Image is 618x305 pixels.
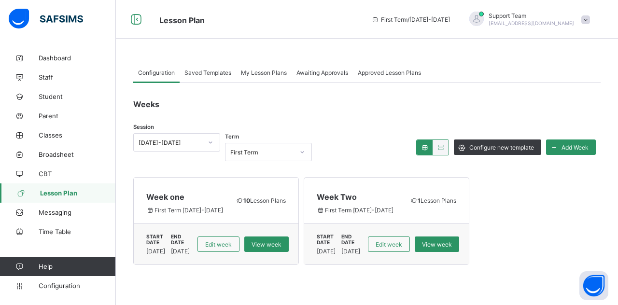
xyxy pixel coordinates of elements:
span: Dashboard [39,54,116,62]
span: Week Two [317,192,399,202]
span: END DATE [171,234,193,245]
span: CBT [39,170,116,178]
img: safsims [9,9,83,29]
span: Edit week [376,241,402,248]
b: 10 [243,197,250,204]
span: First Term [DATE]-[DATE] [146,207,225,214]
span: Lesson Plan [159,15,205,25]
span: START DATE [146,234,168,245]
span: Lesson Plan [40,189,116,197]
span: Help [39,263,115,270]
div: [DATE]-[DATE] [139,139,202,146]
span: Staff [39,73,116,81]
span: Add Week [562,144,589,151]
span: Week one [146,192,225,202]
div: SupportTeam [460,12,595,28]
span: Student [39,93,116,100]
span: [DATE] [146,248,165,255]
span: Messaging [39,208,116,216]
span: Time Table [39,228,116,236]
span: Support Team [489,12,574,19]
span: [EMAIL_ADDRESS][DOMAIN_NAME] [489,20,574,26]
span: Approved Lesson Plans [358,69,421,76]
span: Lesson Plans [235,197,286,204]
span: View week [422,241,452,248]
span: session/term information [371,16,450,23]
div: First Term [230,149,294,156]
span: Classes [39,131,116,139]
span: Lesson Plans [409,197,456,204]
span: [DATE] [317,248,336,255]
span: Configuration [138,69,175,76]
button: Open asap [579,271,608,300]
span: Term [225,133,239,140]
span: Weeks [133,99,159,109]
span: Broadsheet [39,151,116,158]
span: Session [133,124,154,130]
span: Configure new template [469,144,534,151]
span: My Lesson Plans [241,69,287,76]
span: Edit week [205,241,232,248]
span: Awaiting Approvals [296,69,348,76]
span: START DATE [317,234,338,245]
span: [DATE] [341,248,360,255]
span: Saved Templates [184,69,231,76]
span: [DATE] [171,248,190,255]
span: First Term [DATE]-[DATE] [317,207,399,214]
span: Configuration [39,282,115,290]
b: 1 [418,197,421,204]
span: END DATE [341,234,363,245]
span: Parent [39,112,116,120]
span: View week [252,241,281,248]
